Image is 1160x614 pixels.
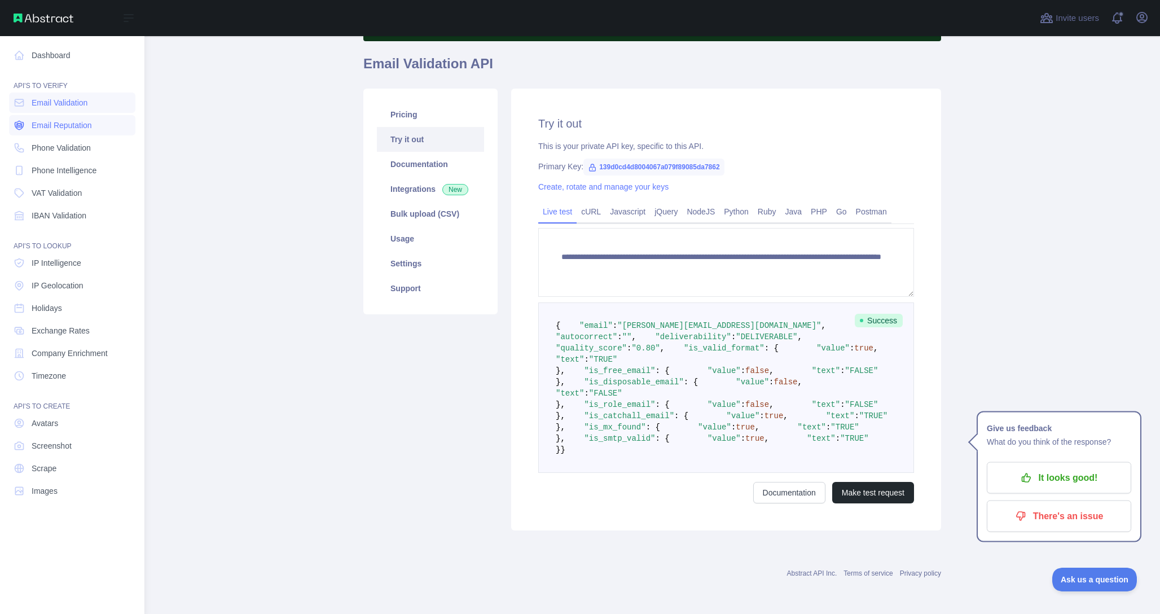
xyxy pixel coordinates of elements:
[807,434,835,443] span: "text"
[798,378,802,387] span: ,
[708,434,741,443] span: "value"
[584,434,655,443] span: "is_smtp_valid"
[855,314,903,327] span: Success
[9,115,135,135] a: Email Reputation
[708,366,741,375] span: "value"
[14,14,73,23] img: Abstract API
[377,276,484,301] a: Support
[9,388,135,411] div: API'S TO CREATE
[538,203,577,221] a: Live test
[584,400,655,409] span: "is_role_email"
[736,378,769,387] span: "value"
[605,203,650,221] a: Javascript
[736,332,797,341] span: "DELIVERABLE"
[826,423,831,432] span: :
[579,321,613,330] span: "email"
[783,411,788,420] span: ,
[741,400,745,409] span: :
[442,184,468,195] span: New
[798,423,826,432] span: "text"
[745,400,769,409] span: false
[589,389,622,398] span: "FALSE"
[32,120,92,131] span: Email Reputation
[9,228,135,251] div: API'S TO LOOKUP
[584,355,588,364] span: :
[731,332,736,341] span: :
[741,366,745,375] span: :
[821,321,826,330] span: ,
[9,138,135,158] a: Phone Validation
[377,251,484,276] a: Settings
[845,366,878,375] span: "FALSE"
[698,423,731,432] span: "value"
[9,160,135,181] a: Phone Intelligence
[727,411,760,420] span: "value"
[759,411,764,420] span: :
[816,344,850,353] span: "value"
[650,203,682,221] a: jQuery
[9,45,135,65] a: Dashboard
[584,378,683,387] span: "is_disposable_email"
[831,423,859,432] span: "TRUE"
[538,141,914,152] div: This is your private API key, specific to this API.
[32,370,66,381] span: Timezone
[9,275,135,296] a: IP Geolocation
[684,378,698,387] span: : {
[9,366,135,386] a: Timezone
[753,203,781,221] a: Ruby
[617,321,821,330] span: "[PERSON_NAME][EMAIL_ADDRESS][DOMAIN_NAME]"
[755,423,759,432] span: ,
[32,325,90,336] span: Exchange Rates
[873,344,878,353] span: ,
[731,423,736,432] span: :
[826,411,854,420] span: "text"
[617,332,622,341] span: :
[741,434,745,443] span: :
[556,332,617,341] span: "autocorrect"
[584,366,655,375] span: "is_free_email"
[589,355,617,364] span: "TRUE"
[583,159,724,176] span: 139d0cd4d8004067a079f89085da7862
[812,400,840,409] span: "text"
[584,411,674,420] span: "is_catchall_email"
[840,366,845,375] span: :
[9,253,135,273] a: IP Intelligence
[556,355,584,364] span: "text"
[538,182,669,191] a: Create, rotate and manage your keys
[32,165,96,176] span: Phone Intelligence
[708,400,741,409] span: "value"
[851,203,891,221] a: Postman
[556,321,560,330] span: {
[736,423,755,432] span: true
[843,569,893,577] a: Terms of service
[556,344,627,353] span: "quality_score"
[32,302,62,314] span: Holidays
[622,332,632,341] span: ""
[363,55,941,82] h1: Email Validation API
[32,485,58,497] span: Images
[556,423,565,432] span: },
[660,344,665,353] span: ,
[764,411,784,420] span: true
[9,458,135,479] a: Scrape
[584,389,588,398] span: :
[32,348,108,359] span: Company Enrichment
[674,411,688,420] span: : {
[9,343,135,363] a: Company Enrichment
[845,400,878,409] span: "FALSE"
[655,332,731,341] span: "deliverability"
[806,203,832,221] a: PHP
[798,332,802,341] span: ,
[859,411,887,420] span: "TRUE"
[1056,12,1099,25] span: Invite users
[32,440,72,451] span: Screenshot
[764,344,779,353] span: : {
[753,482,825,503] a: Documentation
[684,344,764,353] span: "is_valid_format"
[556,389,584,398] span: "text"
[836,434,840,443] span: :
[32,187,82,199] span: VAT Validation
[850,344,854,353] span: :
[769,378,774,387] span: :
[812,366,840,375] span: "text"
